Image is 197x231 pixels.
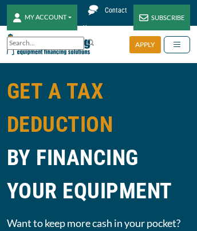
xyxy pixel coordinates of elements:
[72,39,81,48] a: Clear search text
[133,5,190,30] a: SUBSCRIBE
[7,5,77,30] button: MY ACCOUNT
[7,37,84,50] input: Search
[83,6,127,32] span: Contact Us
[86,38,95,47] img: Search
[7,75,190,207] h1: GET A TAX DEDUCTION
[7,141,190,207] span: BY FINANCING YOUR EQUIPMENT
